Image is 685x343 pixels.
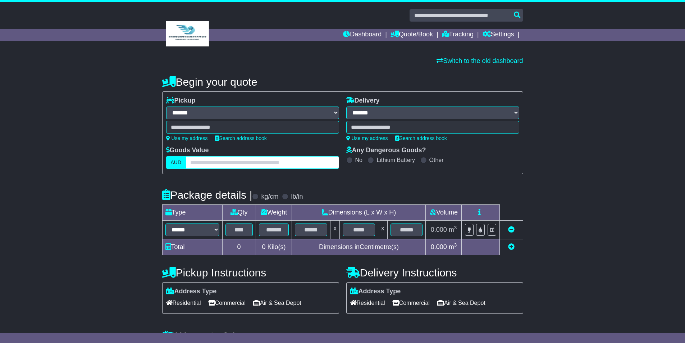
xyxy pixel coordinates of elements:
[262,243,265,251] span: 0
[222,239,256,255] td: 0
[454,225,457,230] sup: 3
[215,135,267,141] a: Search address book
[162,76,523,88] h4: Begin your quote
[355,157,362,163] label: No
[166,156,186,169] label: AUD
[343,29,382,41] a: Dashboard
[166,297,201,308] span: Residential
[426,205,462,221] td: Volume
[395,135,447,141] a: Search address book
[162,267,339,279] h4: Pickup Instructions
[222,205,256,221] td: Qty
[376,157,415,163] label: Lithium Battery
[442,29,474,41] a: Tracking
[392,297,430,308] span: Commercial
[166,135,208,141] a: Use my address
[350,297,385,308] span: Residential
[166,146,209,154] label: Goods Value
[162,205,222,221] td: Type
[162,239,222,255] td: Total
[508,243,515,251] a: Add new item
[431,226,447,233] span: 0.000
[162,330,523,342] h4: Warranty & Insurance
[292,205,426,221] td: Dimensions (L x W x H)
[256,205,292,221] td: Weight
[378,221,387,239] td: x
[261,193,278,201] label: kg/cm
[166,288,217,295] label: Address Type
[208,297,246,308] span: Commercial
[162,189,252,201] h4: Package details |
[330,221,340,239] td: x
[391,29,433,41] a: Quote/Book
[256,239,292,255] td: Kilo(s)
[292,239,426,255] td: Dimensions in Centimetre(s)
[449,226,457,233] span: m
[346,135,388,141] a: Use my address
[346,267,523,279] h4: Delivery Instructions
[437,297,485,308] span: Air & Sea Depot
[431,243,447,251] span: 0.000
[291,193,303,201] label: lb/in
[350,288,401,295] label: Address Type
[483,29,514,41] a: Settings
[449,243,457,251] span: m
[346,146,426,154] label: Any Dangerous Goods?
[253,297,301,308] span: Air & Sea Depot
[429,157,444,163] label: Other
[346,97,380,105] label: Delivery
[454,242,457,248] sup: 3
[437,57,523,64] a: Switch to the old dashboard
[508,226,515,233] a: Remove this item
[166,97,196,105] label: Pickup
